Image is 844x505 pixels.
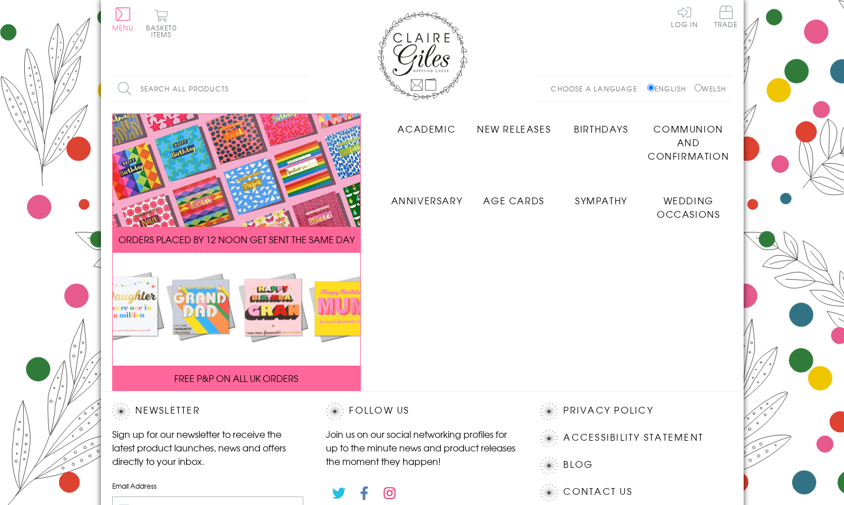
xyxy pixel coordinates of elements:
[112,76,310,102] input: Search all products
[146,9,177,38] button: Basket0 items
[470,185,558,207] a: Age Cards
[671,6,698,28] a: Log In
[118,232,355,246] span: ORDERS PLACED BY 12 NOON GET SENT THE SAME DAY
[326,403,518,420] h2: Follow Us
[648,122,729,163] span: Communion and Confirmation
[575,194,628,207] span: Sympathy
[574,122,628,135] span: Birthdays
[377,11,467,100] img: Claire Giles Greetings Cards
[477,122,551,135] span: New Releases
[647,84,692,94] label: English
[714,6,738,28] span: Trade
[714,6,738,30] a: Trade
[695,84,702,91] input: Welsh
[391,194,463,207] span: Anniversary
[112,7,134,31] button: Menu
[558,113,645,135] a: Birthdays
[645,113,732,163] a: Communion and Confirmation
[558,185,645,207] a: Sympathy
[151,23,177,39] span: 0 items
[657,194,720,221] span: Wedding Occasions
[383,185,471,207] a: Anniversary
[483,194,544,207] span: Age Cards
[174,371,298,385] span: FREE P&P ON ALL UK ORDERS
[397,122,456,135] span: Academic
[298,76,310,102] input: Search
[647,84,655,91] input: English
[112,23,134,33] span: Menu
[112,481,304,491] label: Email Address
[695,84,727,94] label: Welsh
[470,113,558,135] a: New Releases
[563,430,704,445] a: Accessibility Statement
[326,427,518,468] p: Join us on our social networking profiles for up to the minute news and product releases the mome...
[563,403,653,418] a: Privacy Policy
[551,84,645,94] p: Choose a language:
[563,457,593,472] a: Blog
[645,185,732,221] a: Wedding Occasions
[383,113,471,135] a: Academic
[563,484,632,499] a: Contact Us
[112,403,304,420] h2: Newsletter
[112,427,304,468] p: Sign up for our newsletter to receive the latest product launches, news and offers directly to yo...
